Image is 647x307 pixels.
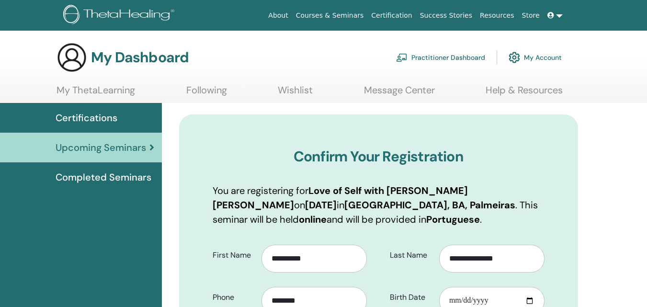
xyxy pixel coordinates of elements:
[213,183,545,227] p: You are registering for on in . This seminar will be held and will be provided in .
[486,84,563,103] a: Help & Resources
[383,288,439,307] label: Birth Date
[57,42,87,73] img: generic-user-icon.jpg
[278,84,313,103] a: Wishlist
[91,49,189,66] h3: My Dashboard
[396,47,485,68] a: Practitioner Dashboard
[63,5,178,26] img: logo.png
[213,184,468,211] b: Love of Self with [PERSON_NAME] [PERSON_NAME]
[205,246,262,264] label: First Name
[509,49,520,66] img: cog.svg
[57,84,135,103] a: My ThetaLearning
[292,7,368,24] a: Courses & Seminars
[426,213,480,226] b: Portuguese
[518,7,544,24] a: Store
[299,213,327,226] b: online
[416,7,476,24] a: Success Stories
[305,199,337,211] b: [DATE]
[344,199,515,211] b: [GEOGRAPHIC_DATA], BA, Palmeiras
[56,111,117,125] span: Certifications
[476,7,518,24] a: Resources
[364,84,435,103] a: Message Center
[383,246,439,264] label: Last Name
[367,7,416,24] a: Certification
[56,140,146,155] span: Upcoming Seminars
[56,170,151,184] span: Completed Seminars
[213,148,545,165] h3: Confirm Your Registration
[186,84,227,103] a: Following
[509,47,562,68] a: My Account
[205,288,262,307] label: Phone
[264,7,292,24] a: About
[396,53,408,62] img: chalkboard-teacher.svg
